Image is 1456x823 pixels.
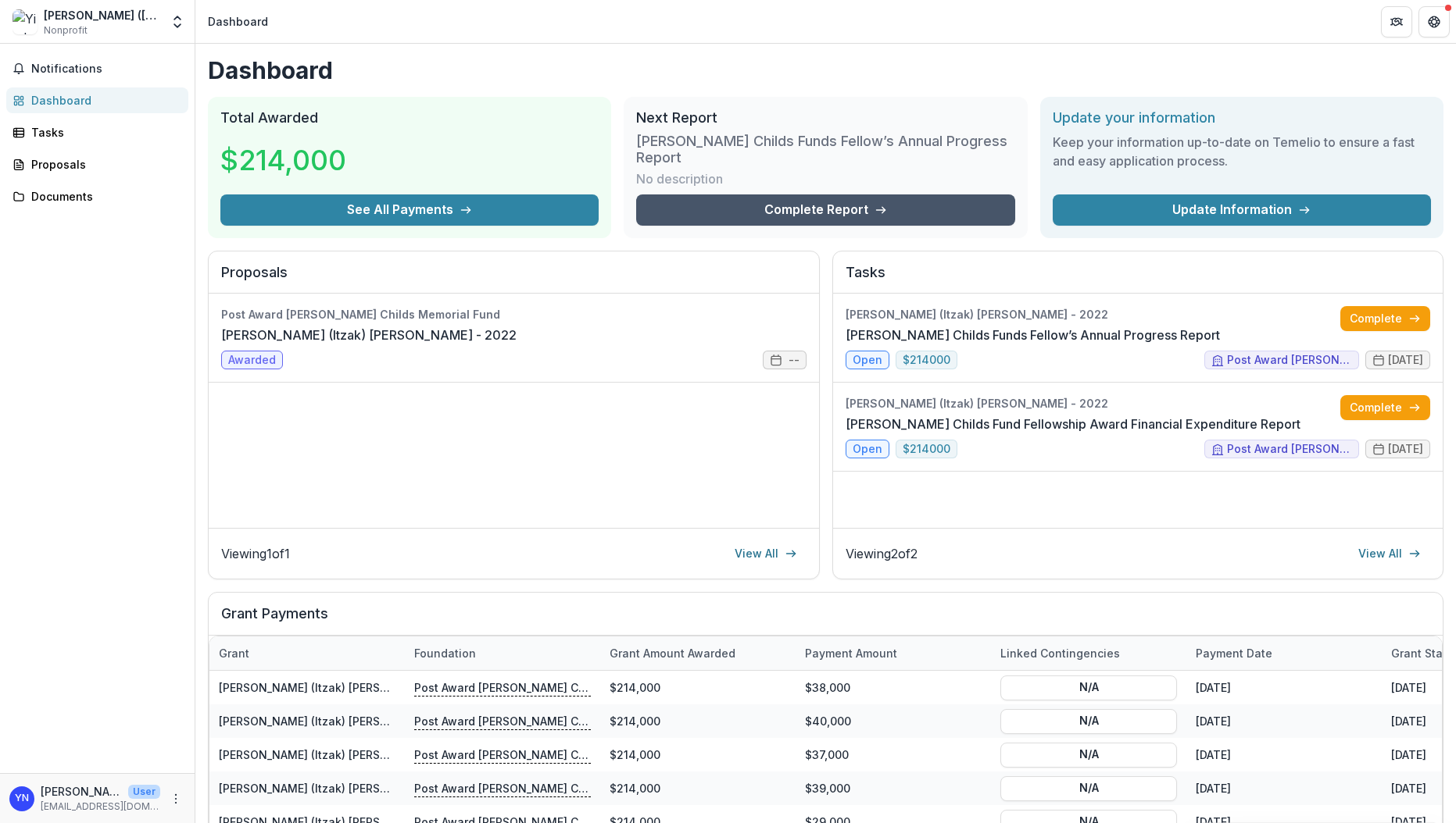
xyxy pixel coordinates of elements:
[221,544,290,563] p: Viewing 1 of 1
[405,636,600,670] div: Foundation
[6,87,188,113] a: Dashboard
[600,771,796,805] div: $214,000
[846,264,1431,294] h2: Tasks
[796,636,991,670] div: Payment Amount
[13,9,38,34] img: Yitzhak (Itzak) Norman
[991,645,1129,661] div: Linked Contingencies
[220,109,599,126] h2: Total Awarded
[1186,645,1282,661] div: Payment date
[1053,109,1431,126] h2: Update your information
[636,109,1014,126] h2: Next Report
[1000,742,1177,767] button: N/A
[1186,636,1382,670] div: Payment date
[166,789,185,808] button: More
[1418,6,1450,37] button: Get Help
[128,785,160,799] p: User
[44,23,88,37] span: Nonprofit
[1000,708,1177,733] button: N/A
[600,636,796,670] div: Grant amount awarded
[6,56,188,81] button: Notifications
[405,645,485,661] div: Foundation
[44,7,160,23] div: [PERSON_NAME] ([PERSON_NAME]
[209,636,405,670] div: Grant
[846,544,918,563] p: Viewing 2 of 2
[796,645,907,661] div: Payment Amount
[221,264,807,294] h2: Proposals
[725,541,807,566] a: View All
[600,671,796,704] div: $214,000
[846,326,1220,344] a: [PERSON_NAME] Childs Funds Fellow’s Annual Progress Report
[1186,671,1382,704] div: [DATE]
[991,636,1186,670] div: Linked Contingencies
[6,151,188,177] a: Proposals
[166,6,188,37] button: Open entity switcher
[1000,675,1177,700] button: N/A
[220,139,346,181] h3: $214,000
[1000,775,1177,800] button: N/A
[414,712,591,729] p: Post Award [PERSON_NAME] Childs Memorial Fund
[846,415,1300,433] a: [PERSON_NAME] Childs Fund Fellowship Award Financial Expenditure Report
[600,645,745,661] div: Grant amount awarded
[1381,6,1412,37] button: Partners
[221,326,517,344] a: [PERSON_NAME] (Itzak) [PERSON_NAME] - 2022
[221,605,1430,635] h2: Grant Payments
[600,704,796,738] div: $214,000
[208,13,268,30] div: Dashboard
[1053,133,1431,170] h3: Keep your information up-to-date on Temelio to ensure a fast and easy application process.
[636,194,1014,226] a: Complete Report
[31,124,176,141] div: Tasks
[1186,704,1382,738] div: [DATE]
[31,156,176,173] div: Proposals
[41,800,160,814] p: [EMAIL_ADDRESS][DOMAIN_NAME]
[1186,771,1382,805] div: [DATE]
[1340,395,1430,420] a: Complete
[31,62,182,76] span: Notifications
[796,704,991,738] div: $40,000
[796,771,991,805] div: $39,000
[219,714,478,728] a: [PERSON_NAME] (Itzak) [PERSON_NAME] - 2022
[1186,738,1382,771] div: [DATE]
[220,194,599,226] button: See All Payments
[209,645,259,661] div: Grant
[6,119,188,145] a: Tasks
[219,782,478,795] a: [PERSON_NAME] (Itzak) [PERSON_NAME] - 2022
[414,679,591,696] p: Post Award [PERSON_NAME] Childs Memorial Fund
[41,783,122,800] p: [PERSON_NAME] ([PERSON_NAME]
[636,169,723,188] p: No description
[31,92,176,109] div: Dashboard
[600,738,796,771] div: $214,000
[796,738,991,771] div: $37,000
[202,10,274,33] nav: breadcrumb
[636,133,1014,166] h3: [PERSON_NAME] Childs Funds Fellow’s Annual Progress Report
[219,748,478,761] a: [PERSON_NAME] (Itzak) [PERSON_NAME] - 2022
[1340,306,1430,331] a: Complete
[31,188,176,205] div: Documents
[414,779,591,796] p: Post Award [PERSON_NAME] Childs Memorial Fund
[208,56,1443,84] h1: Dashboard
[15,793,29,803] div: Yitzhak (Itzak) Norman
[219,681,478,694] a: [PERSON_NAME] (Itzak) [PERSON_NAME] - 2022
[1053,194,1431,226] a: Update Information
[1349,541,1430,566] a: View All
[6,183,188,209] a: Documents
[414,746,591,763] p: Post Award [PERSON_NAME] Childs Memorial Fund
[796,671,991,704] div: $38,000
